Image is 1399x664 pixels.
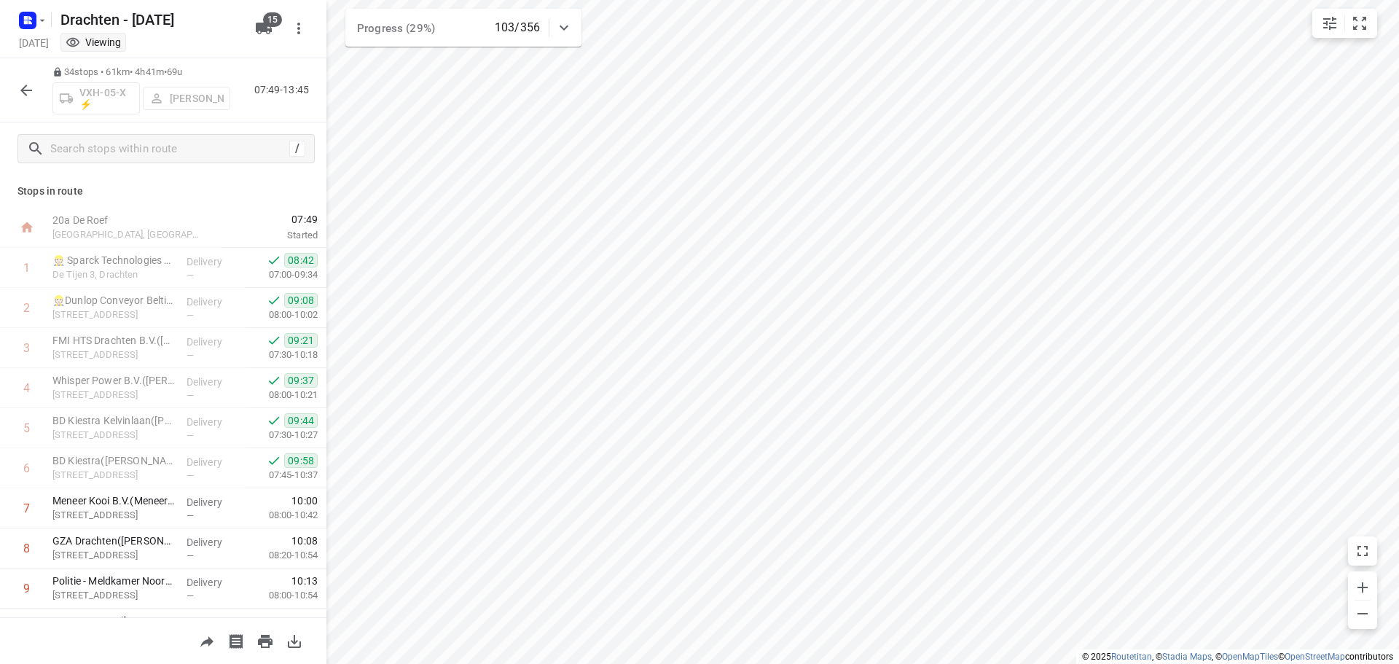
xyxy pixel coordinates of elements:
p: Delivery [187,495,240,509]
p: De Tijen 3, Drachten [52,267,175,282]
p: Delivery [187,335,240,349]
button: Map settings [1315,9,1344,38]
p: [STREET_ADDRESS] [52,508,175,523]
div: 7 [23,501,30,515]
svg: Done [267,333,281,348]
p: Delivery [187,575,240,590]
p: 08:00-10:21 [246,388,318,402]
p: BD Kiestra Kelvinlaan(Mariska Hummel) [52,413,175,428]
p: [STREET_ADDRESS] [52,548,175,563]
div: small contained button group [1312,9,1377,38]
button: Fit zoom [1345,9,1374,38]
p: 103/356 [495,19,540,36]
p: Delivery [187,615,240,630]
span: Print shipping labels [222,633,251,647]
div: 9 [23,582,30,595]
span: — [187,590,194,601]
div: 2 [23,301,30,315]
span: — [187,350,194,361]
span: — [187,510,194,521]
button: More [284,14,313,43]
p: 07:00-09:34 [246,267,318,282]
div: 4 [23,381,30,395]
p: [STREET_ADDRESS] [52,428,175,442]
p: 08:00-10:54 [246,588,318,603]
p: Delivery [187,294,240,309]
svg: Done [267,253,281,267]
span: 09:08 [284,293,318,308]
span: 09:44 [284,413,318,428]
span: — [187,470,194,481]
div: 6 [23,461,30,475]
button: 15 [249,14,278,43]
p: Whisper Power B.V.(Theo Schiphof) [52,373,175,388]
p: [GEOGRAPHIC_DATA], [GEOGRAPHIC_DATA] [52,227,204,242]
p: Delivery [187,254,240,269]
span: 07:49 [222,212,318,227]
p: [STREET_ADDRESS] [52,388,175,402]
span: — [187,310,194,321]
p: 07:30-10:18 [246,348,318,362]
div: Progress (29%)103/356 [345,9,581,47]
p: BD Kiestra(Mariska Hummel) [52,453,175,468]
p: Started [222,228,318,243]
p: Delivery [187,415,240,429]
span: 69u [167,66,182,77]
p: 08:00-10:02 [246,308,318,322]
span: 09:58 [284,453,318,468]
div: 1 [23,261,30,275]
p: FMI HTS Drachten B.V.(Nenne De Kroon) [52,333,175,348]
p: 08:20-10:54 [246,548,318,563]
a: OpenStreetMap [1285,652,1345,662]
p: Meneer Kooi B.V.(Meneer Kooi B.V.) [52,493,175,508]
p: 👷🏻Dunlop Conveyor Belting(Simone De groot) [52,293,175,308]
span: Share route [192,633,222,647]
span: Progress (29%) [357,22,435,35]
div: 3 [23,341,30,355]
input: Search stops within route [50,138,289,160]
span: 10:19 [291,614,318,628]
p: Oliemolenstraat 2, Drachten [52,308,175,322]
p: 20a De Roef [52,213,204,227]
svg: Done [267,413,281,428]
p: Delivery [187,535,240,550]
p: 07:49-13:45 [254,82,315,98]
svg: Done [267,373,281,388]
p: Stops in route [17,184,309,199]
span: 10:00 [291,493,318,508]
a: Routetitan [1111,652,1152,662]
span: • [164,66,167,77]
div: / [289,141,305,157]
div: You are currently in view mode. To make any changes, go to edit project. [66,35,121,50]
p: 07:45-10:37 [246,468,318,483]
a: Stadia Maps [1162,652,1212,662]
p: Delivery [187,455,240,469]
span: 09:37 [284,373,318,388]
p: [STREET_ADDRESS] [52,348,175,362]
p: Delivery [187,375,240,389]
li: © 2025 , © , © © contributors [1082,652,1393,662]
div: 8 [23,542,30,555]
span: — [187,390,194,401]
span: 10:08 [291,534,318,548]
p: GZA Drachten(Geke van der Heide) [52,534,175,548]
div: 5 [23,421,30,435]
span: 09:21 [284,333,318,348]
p: 34 stops • 61km • 4h41m [52,66,230,79]
span: 10:13 [291,574,318,588]
p: 07:30-10:27 [246,428,318,442]
p: [STREET_ADDRESS] [52,468,175,483]
span: Download route [280,633,309,647]
p: Politie - Meldkamer Noord-Nederland(Alice Koning) [52,574,175,588]
p: 👷🏻 Sparck Technologies BV(Sparck Technologies BV) [52,253,175,267]
span: — [187,430,194,441]
span: — [187,550,194,561]
span: — [187,270,194,281]
p: [STREET_ADDRESS] [52,588,175,603]
p: Mega Hout BV(Renate Velt) [52,614,175,628]
p: 08:00-10:42 [246,508,318,523]
span: 15 [263,12,282,27]
svg: Done [267,293,281,308]
a: OpenMapTiles [1222,652,1278,662]
span: 08:42 [284,253,318,267]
